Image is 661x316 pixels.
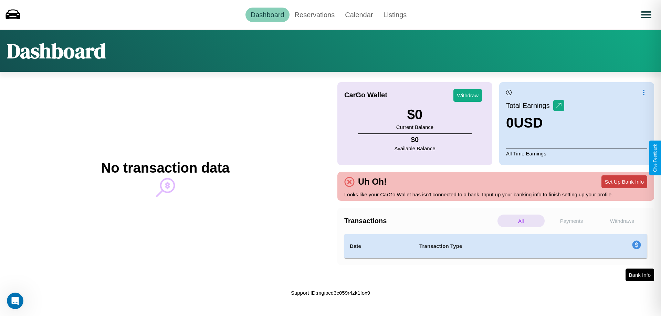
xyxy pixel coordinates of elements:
[396,122,433,132] p: Current Balance
[626,269,654,281] button: Bank Info
[101,160,229,176] h2: No transaction data
[350,242,408,250] h4: Date
[419,242,576,250] h4: Transaction Type
[653,144,658,172] div: Give Feedback
[637,5,656,24] button: Open menu
[378,8,412,22] a: Listings
[395,144,436,153] p: Available Balance
[7,37,106,65] h1: Dashboard
[355,177,390,187] h4: Uh Oh!
[245,8,290,22] a: Dashboard
[344,217,496,225] h4: Transactions
[548,215,595,227] p: Payments
[290,8,340,22] a: Reservations
[396,107,433,122] h3: $ 0
[598,215,646,227] p: Withdraws
[453,89,482,102] button: Withdraw
[344,190,647,199] p: Looks like your CarGo Wallet has isn't connected to a bank. Input up your banking info to finish ...
[344,234,647,258] table: simple table
[291,288,370,297] p: Support ID: mgipcd3c059r4zk1fox9
[344,91,387,99] h4: CarGo Wallet
[506,149,647,158] p: All Time Earnings
[395,136,436,144] h4: $ 0
[497,215,545,227] p: All
[601,175,647,188] button: Set Up Bank Info
[506,115,564,131] h3: 0 USD
[7,293,23,309] iframe: Intercom live chat
[506,99,553,112] p: Total Earnings
[340,8,378,22] a: Calendar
